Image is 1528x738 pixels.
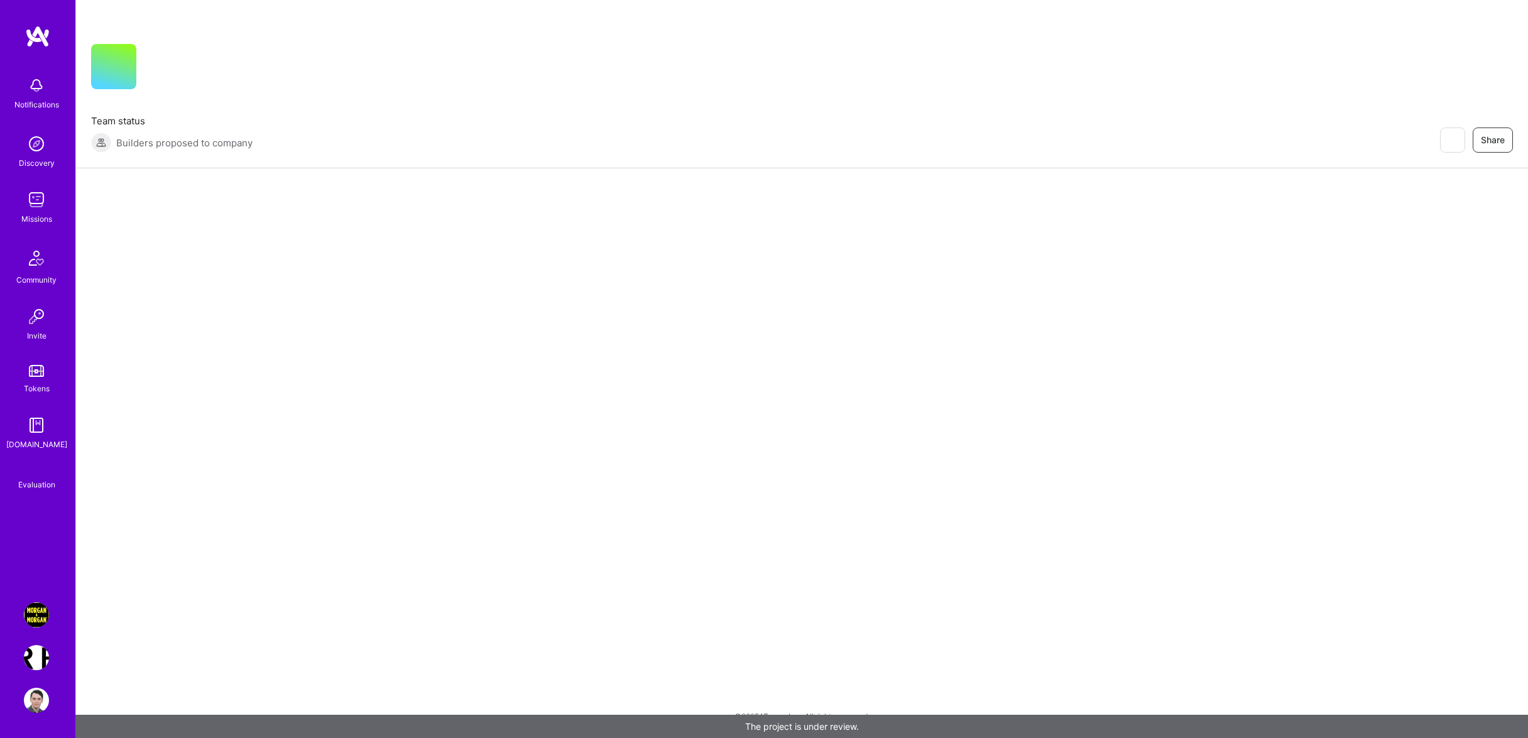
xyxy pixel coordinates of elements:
[21,645,52,670] a: Terr.ai: Building an Innovative Real Estate Platform
[32,469,41,478] i: icon SelectionTeam
[75,715,1528,738] div: The project is under review.
[21,212,52,225] div: Missions
[19,156,55,170] div: Discovery
[1481,134,1505,146] span: Share
[24,187,49,212] img: teamwork
[1473,128,1513,153] button: Share
[14,98,59,111] div: Notifications
[116,136,253,149] span: Builders proposed to company
[24,645,49,670] img: Terr.ai: Building an Innovative Real Estate Platform
[21,688,52,713] a: User Avatar
[24,382,50,395] div: Tokens
[24,131,49,156] img: discovery
[151,64,161,74] i: icon CompanyGray
[27,329,46,342] div: Invite
[1447,135,1457,145] i: icon EyeClosed
[25,25,50,48] img: logo
[24,602,49,627] img: Morgan & Morgan Case Value Prediction Tool
[24,688,49,713] img: User Avatar
[16,273,57,286] div: Community
[24,413,49,438] img: guide book
[29,365,44,377] img: tokens
[18,478,55,491] div: Evaluation
[6,438,67,451] div: [DOMAIN_NAME]
[91,114,253,128] span: Team status
[24,73,49,98] img: bell
[91,133,111,153] img: Builders proposed to company
[21,602,52,627] a: Morgan & Morgan Case Value Prediction Tool
[21,243,52,273] img: Community
[24,304,49,329] img: Invite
